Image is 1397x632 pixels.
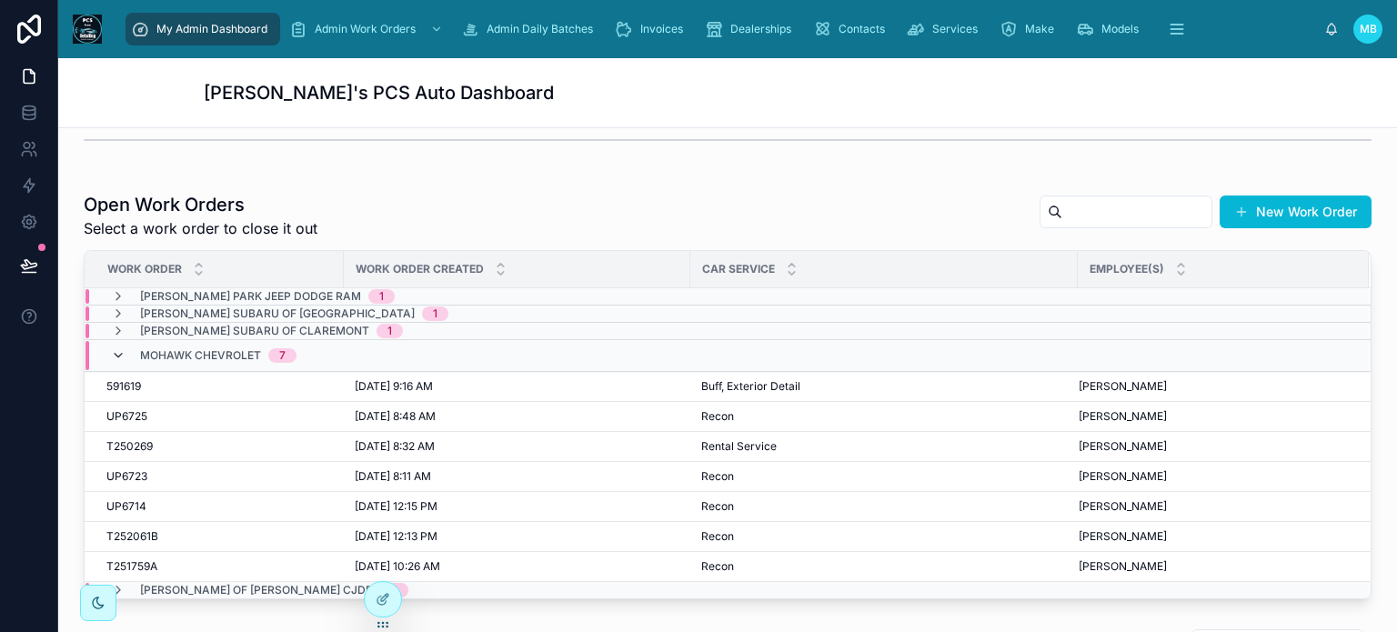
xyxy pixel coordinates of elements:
[1079,529,1167,544] span: [PERSON_NAME]
[140,348,261,363] span: Mohawk Chevrolet
[609,13,696,45] a: Invoices
[355,379,679,394] a: [DATE] 9:16 AM
[1079,379,1347,394] a: [PERSON_NAME]
[1079,379,1167,394] span: [PERSON_NAME]
[355,559,679,574] a: [DATE] 10:26 AM
[701,439,777,454] span: Rental Service
[1079,499,1347,514] a: [PERSON_NAME]
[387,324,392,338] div: 1
[1079,409,1167,424] span: [PERSON_NAME]
[701,379,800,394] span: Buff, Exterior Detail
[932,22,978,36] span: Services
[355,499,679,514] a: [DATE] 12:15 PM
[126,13,280,45] a: My Admin Dashboard
[140,324,369,338] span: [PERSON_NAME] Subaru of Claremont
[355,379,433,394] span: [DATE] 9:16 AM
[640,22,683,36] span: Invoices
[204,80,554,105] h1: [PERSON_NAME]'s PCS Auto Dashboard
[456,13,606,45] a: Admin Daily Batches
[702,262,775,276] span: Car Service
[1079,439,1347,454] a: [PERSON_NAME]
[156,22,267,36] span: My Admin Dashboard
[106,469,147,484] span: UP6723
[106,529,158,544] span: T252061B
[106,439,153,454] span: T250269
[1079,529,1347,544] a: [PERSON_NAME]
[73,15,102,44] img: App logo
[106,409,333,424] a: UP6725
[140,583,373,597] span: [PERSON_NAME] of [PERSON_NAME] CJDR
[356,262,484,276] span: Work Order Created
[106,439,333,454] a: T250269
[1220,196,1372,228] button: New Work Order
[699,13,804,45] a: Dealerships
[355,469,679,484] a: [DATE] 8:11 AM
[901,13,990,45] a: Services
[701,409,734,424] span: Recon
[355,499,437,514] span: [DATE] 12:15 PM
[701,529,1067,544] a: Recon
[279,348,286,363] div: 7
[140,306,415,321] span: [PERSON_NAME] Subaru of [GEOGRAPHIC_DATA]
[355,439,679,454] a: [DATE] 8:32 AM
[701,409,1067,424] a: Recon
[106,559,157,574] span: T251759A
[106,469,333,484] a: UP6723
[355,439,435,454] span: [DATE] 8:32 AM
[315,22,416,36] span: Admin Work Orders
[1079,469,1347,484] a: [PERSON_NAME]
[106,379,141,394] span: 591619
[1090,262,1164,276] span: Employee(s)
[106,499,146,514] span: UP6714
[730,22,791,36] span: Dealerships
[1360,22,1377,36] span: MB
[106,559,333,574] a: T251759A
[1079,409,1347,424] a: [PERSON_NAME]
[487,22,593,36] span: Admin Daily Batches
[355,559,440,574] span: [DATE] 10:26 AM
[84,192,317,217] h1: Open Work Orders
[1079,469,1167,484] span: [PERSON_NAME]
[701,529,734,544] span: Recon
[355,409,679,424] a: [DATE] 8:48 AM
[106,379,333,394] a: 591619
[106,409,147,424] span: UP6725
[701,469,734,484] span: Recon
[106,529,333,544] a: T252061B
[1079,559,1347,574] a: [PERSON_NAME]
[1079,559,1167,574] span: [PERSON_NAME]
[355,529,437,544] span: [DATE] 12:13 PM
[701,559,734,574] span: Recon
[1025,22,1054,36] span: Make
[701,379,1067,394] a: Buff, Exterior Detail
[839,22,885,36] span: Contacts
[994,13,1067,45] a: Make
[701,499,734,514] span: Recon
[84,217,317,239] span: Select a work order to close it out
[106,499,333,514] a: UP6714
[701,559,1067,574] a: Recon
[107,262,182,276] span: Work Order
[355,409,436,424] span: [DATE] 8:48 AM
[1079,499,1167,514] span: [PERSON_NAME]
[355,469,431,484] span: [DATE] 8:11 AM
[701,499,1067,514] a: Recon
[701,439,1067,454] a: Rental Service
[355,529,679,544] a: [DATE] 12:13 PM
[701,469,1067,484] a: Recon
[379,289,384,304] div: 1
[140,289,361,304] span: [PERSON_NAME] Park Jeep Dodge Ram
[1079,439,1167,454] span: [PERSON_NAME]
[1070,13,1151,45] a: Models
[808,13,898,45] a: Contacts
[116,9,1324,49] div: scrollable content
[284,13,452,45] a: Admin Work Orders
[433,306,437,321] div: 1
[1101,22,1139,36] span: Models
